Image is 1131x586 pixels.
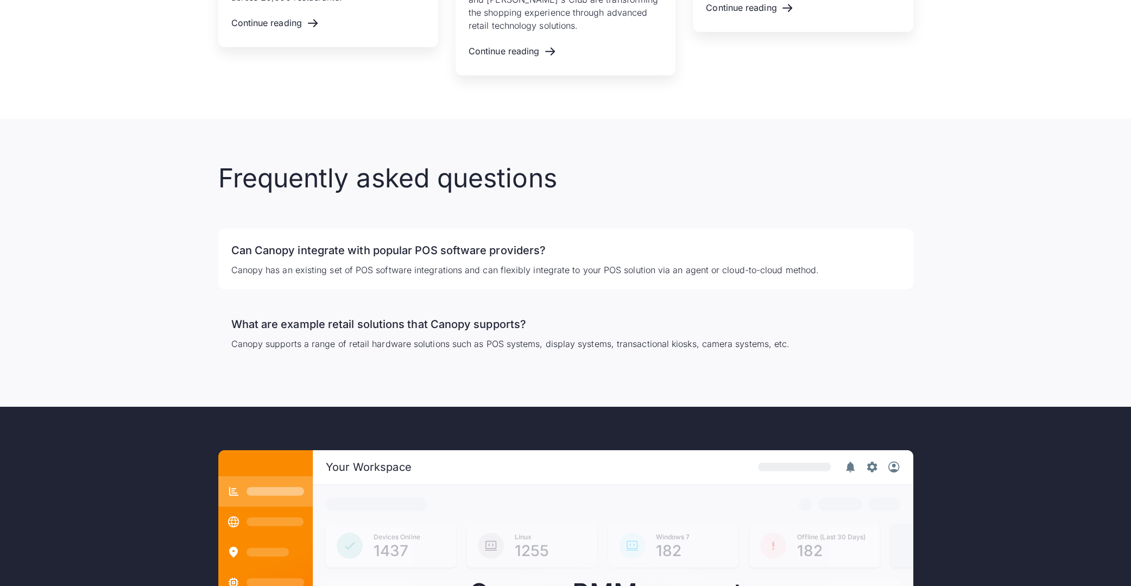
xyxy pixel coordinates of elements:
div: 182 [797,543,866,558]
div: Your Workspace [326,461,412,474]
div: 182 [656,543,690,558]
p: Canopy supports a range of retail hardware solutions such as POS systems, display systems, transa... [231,337,900,350]
div: 1255 [515,543,549,558]
h3: What are example retail solutions that Canopy supports? [231,316,900,333]
div: Continue reading [231,18,302,28]
div: Linux [515,533,549,542]
h3: Can Canopy integrate with popular POS software providers? [231,242,900,259]
div: Continue reading [469,46,539,56]
div: Continue reading [706,3,776,13]
div: Windows 7 [656,533,690,542]
p: Canopy has an existing set of POS software integrations and can flexibly integrate to your POS so... [231,263,900,276]
div: Devices Online [374,533,420,542]
div: 1437 [374,543,420,558]
h2: Frequently asked questions [218,162,913,194]
div: Offline (Last 30 Days) [797,533,866,542]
